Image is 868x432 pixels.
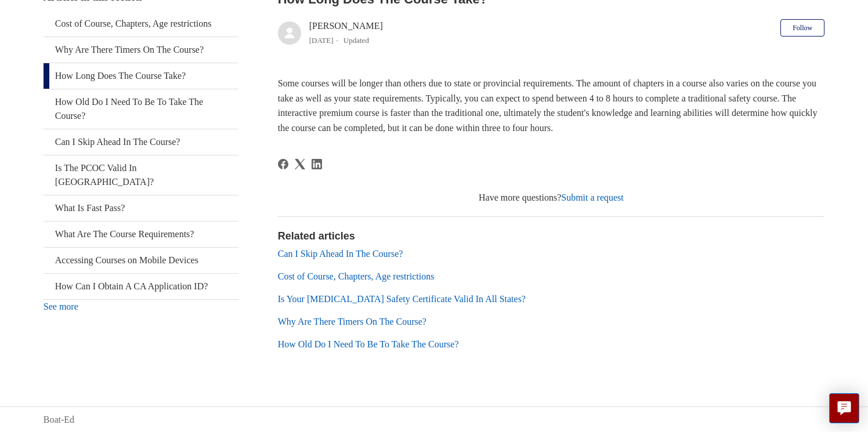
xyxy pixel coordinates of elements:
a: Is The PCOC Valid In [GEOGRAPHIC_DATA]? [44,155,239,195]
a: Accessing Courses on Mobile Devices [44,248,239,273]
a: X Corp [295,159,305,169]
a: Can I Skip Ahead In The Course? [44,129,239,155]
a: What Are The Course Requirements? [44,222,239,247]
a: What Is Fast Pass? [44,195,239,221]
div: [PERSON_NAME] [309,19,383,47]
svg: Share this page on Facebook [278,159,288,169]
a: Cost of Course, Chapters, Age restrictions [278,271,435,281]
a: How Can I Obtain A CA Application ID? [44,274,239,299]
svg: Share this page on LinkedIn [312,159,322,169]
button: Live chat [829,393,859,423]
a: Is Your [MEDICAL_DATA] Safety Certificate Valid In All States? [278,294,526,304]
h2: Related articles [278,228,824,244]
a: Facebook [278,159,288,169]
a: How Old Do I Need To Be To Take The Course? [44,89,239,129]
a: Why Are There Timers On The Course? [44,37,239,63]
a: Can I Skip Ahead In The Course? [278,249,403,259]
button: Follow Article [780,19,824,37]
li: Updated [343,36,369,45]
a: Cost of Course, Chapters, Age restrictions [44,11,239,37]
div: Have more questions? [278,191,824,205]
a: Submit a request [561,193,624,202]
a: LinkedIn [312,159,322,169]
svg: Share this page on X Corp [295,159,305,169]
a: How Old Do I Need To Be To Take The Course? [278,339,459,349]
p: Some courses will be longer than others due to state or provincial requirements. The amount of ch... [278,76,824,135]
a: Boat-Ed [44,413,74,427]
a: See more [44,302,78,311]
time: 03/21/2024, 11:28 [309,36,334,45]
a: Why Are There Timers On The Course? [278,317,426,326]
a: How Long Does The Course Take? [44,63,239,89]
